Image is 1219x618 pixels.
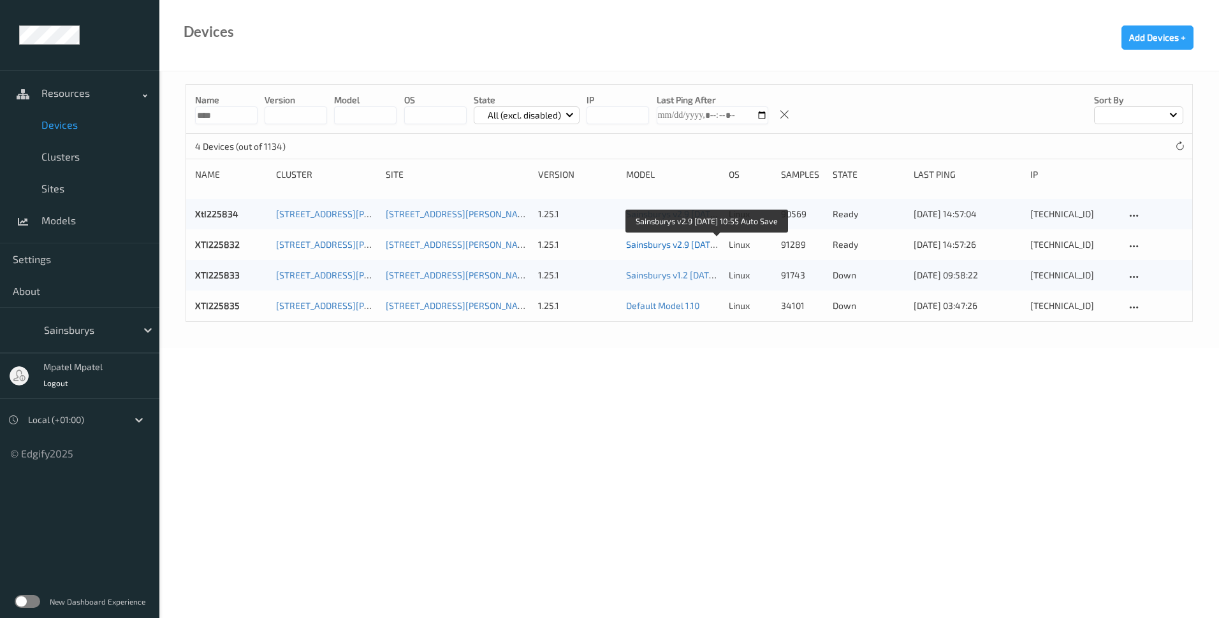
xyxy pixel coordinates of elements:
[195,239,240,250] a: XTI225832
[781,238,824,251] div: 91289
[195,269,240,280] a: XTI225833
[474,94,580,106] p: State
[781,269,824,282] div: 91743
[729,168,772,181] div: OS
[404,94,467,106] p: OS
[587,94,649,106] p: IP
[914,269,1021,282] div: [DATE] 09:58:22
[386,208,534,219] a: [STREET_ADDRESS][PERSON_NAME]
[833,269,905,282] p: down
[386,168,530,181] div: Site
[386,269,534,280] a: [STREET_ADDRESS][PERSON_NAME]
[195,168,267,181] div: Name
[833,238,905,251] p: ready
[538,299,617,312] div: 1.25.1
[729,299,772,312] p: linux
[276,168,377,181] div: Cluster
[657,94,768,106] p: Last Ping After
[626,269,782,280] a: Sainsburys v1.2 [DATE] 13:07 Auto Save
[1030,269,1116,282] div: [TECHNICAL_ID]
[276,269,424,280] a: [STREET_ADDRESS][PERSON_NAME]
[334,94,397,106] p: model
[1030,208,1116,220] div: [TECHNICAL_ID]
[626,208,784,219] a: Sainsburys v2.9 [DATE] 10:55 Auto Save
[914,238,1021,251] div: [DATE] 14:57:26
[914,168,1021,181] div: Last Ping
[914,208,1021,220] div: [DATE] 14:57:04
[833,208,905,220] p: ready
[1030,299,1116,312] div: [TECHNICAL_ID]
[626,239,784,250] a: Sainsburys v2.9 [DATE] 10:55 Auto Save
[1121,25,1193,50] button: Add Devices +
[276,239,424,250] a: [STREET_ADDRESS][PERSON_NAME]
[781,208,824,220] div: 90569
[538,269,617,282] div: 1.25.1
[1094,94,1183,106] p: Sort by
[833,168,905,181] div: State
[538,168,617,181] div: version
[538,238,617,251] div: 1.25.1
[195,140,291,153] p: 4 Devices (out of 1134)
[833,299,905,312] p: down
[914,299,1021,312] div: [DATE] 03:47:26
[195,300,240,311] a: XTI225835
[626,300,699,311] a: Default Model 1.10
[265,94,327,106] p: version
[626,168,720,181] div: Model
[386,300,534,311] a: [STREET_ADDRESS][PERSON_NAME]
[729,238,772,251] p: linux
[276,300,424,311] a: [STREET_ADDRESS][PERSON_NAME]
[1030,168,1116,181] div: ip
[538,208,617,220] div: 1.25.1
[195,208,238,219] a: XtI225834
[729,269,772,282] p: linux
[184,25,234,38] div: Devices
[276,208,424,219] a: [STREET_ADDRESS][PERSON_NAME]
[386,239,534,250] a: [STREET_ADDRESS][PERSON_NAME]
[1030,238,1116,251] div: [TECHNICAL_ID]
[781,168,824,181] div: Samples
[781,299,824,312] div: 34101
[195,94,258,106] p: Name
[729,208,772,220] p: linux
[483,109,566,122] p: All (excl. disabled)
